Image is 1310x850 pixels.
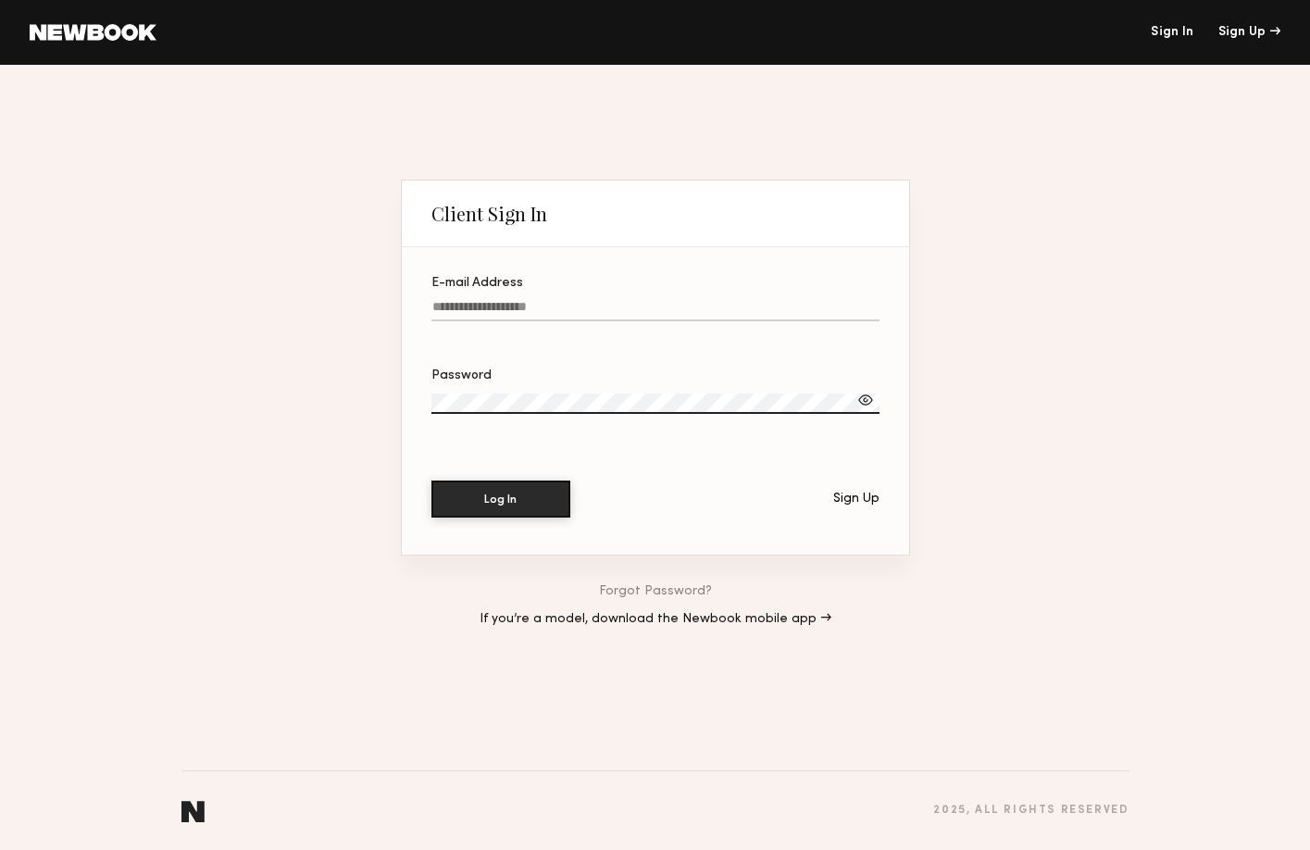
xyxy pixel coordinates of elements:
div: Password [431,369,880,382]
a: Forgot Password? [599,585,712,598]
div: Sign Up [833,493,880,506]
input: E-mail Address [431,300,880,321]
div: Client Sign In [431,203,547,225]
button: Log In [431,481,570,518]
div: E-mail Address [431,277,880,290]
input: Password [431,394,880,414]
div: Sign Up [1218,26,1280,39]
div: 2025 , all rights reserved [933,805,1129,817]
a: If you’re a model, download the Newbook mobile app → [480,613,831,626]
a: Sign In [1151,26,1193,39]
